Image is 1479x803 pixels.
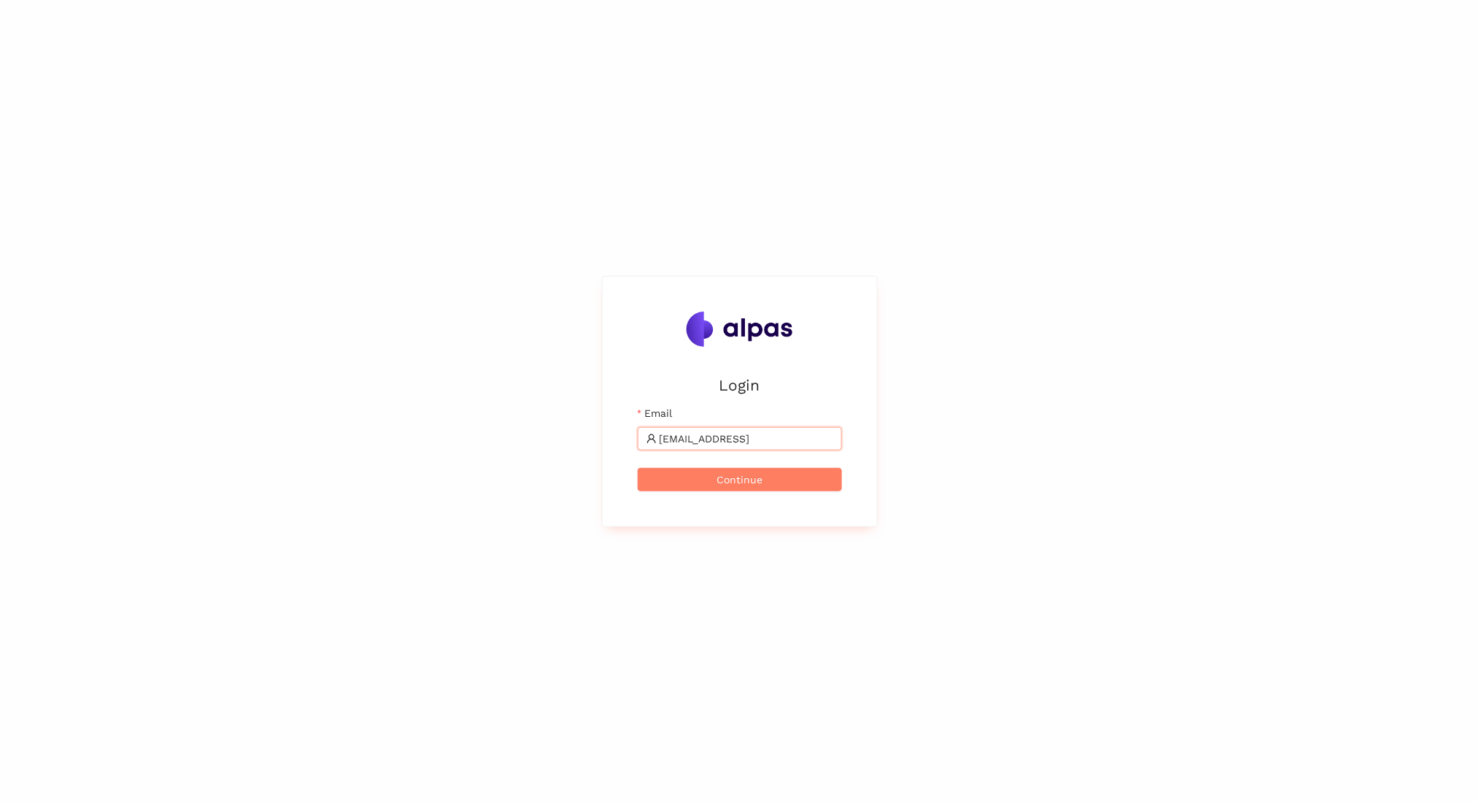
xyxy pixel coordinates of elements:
[638,468,842,491] button: Continue
[638,373,842,397] h2: Login
[717,472,762,488] span: Continue
[646,434,657,444] span: user
[660,431,833,447] input: Email
[638,405,672,421] label: Email
[687,312,793,347] img: Alpas.ai Logo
